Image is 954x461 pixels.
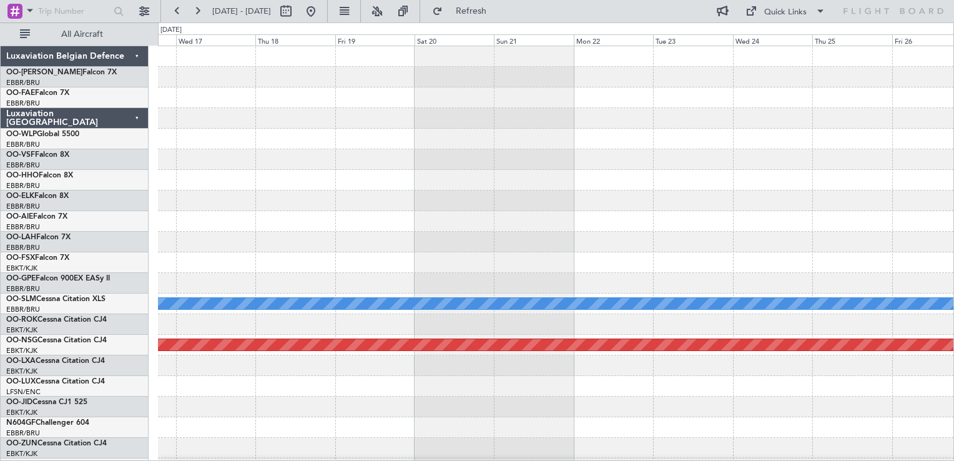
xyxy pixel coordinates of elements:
a: OO-[PERSON_NAME]Falcon 7X [6,69,117,76]
span: OO-HHO [6,172,39,179]
a: EBKT/KJK [6,408,37,417]
span: OO-GPE [6,275,36,282]
a: OO-NSGCessna Citation CJ4 [6,337,107,344]
a: EBBR/BRU [6,78,40,87]
a: EBBR/BRU [6,202,40,211]
span: OO-NSG [6,337,37,344]
a: OO-ROKCessna Citation CJ4 [6,316,107,324]
a: OO-LXACessna Citation CJ4 [6,357,105,365]
a: OO-HHOFalcon 8X [6,172,73,179]
span: OO-ZUN [6,440,37,447]
span: OO-VSF [6,151,35,159]
input: Trip Number [38,2,110,21]
button: All Aircraft [14,24,135,44]
a: EBBR/BRU [6,99,40,108]
a: OO-LAHFalcon 7X [6,234,71,241]
div: Quick Links [764,6,807,19]
span: OO-AIE [6,213,33,221]
div: Mon 22 [574,34,653,46]
span: OO-LUX [6,378,36,385]
div: Wed 17 [176,34,255,46]
span: All Aircraft [32,30,132,39]
button: Refresh [426,1,501,21]
div: Thu 25 [812,34,892,46]
div: Fri 19 [335,34,415,46]
span: N604GF [6,419,36,427]
a: OO-VSFFalcon 8X [6,151,69,159]
a: EBKT/KJK [6,449,37,459]
a: N604GFChallenger 604 [6,419,89,427]
a: EBBR/BRU [6,429,40,438]
span: [DATE] - [DATE] [212,6,271,17]
span: OO-LXA [6,357,36,365]
button: Quick Links [739,1,832,21]
a: OO-LUXCessna Citation CJ4 [6,378,105,385]
a: OO-ZUNCessna Citation CJ4 [6,440,107,447]
a: EBBR/BRU [6,243,40,252]
a: EBBR/BRU [6,222,40,232]
a: EBBR/BRU [6,305,40,314]
a: EBBR/BRU [6,161,40,170]
a: OO-SLMCessna Citation XLS [6,295,106,303]
a: EBKT/KJK [6,325,37,335]
div: Sun 21 [494,34,573,46]
span: OO-ELK [6,192,34,200]
span: OO-WLP [6,131,37,138]
a: EBBR/BRU [6,140,40,149]
a: OO-GPEFalcon 900EX EASy II [6,275,110,282]
a: OO-FSXFalcon 7X [6,254,69,262]
div: Tue 23 [653,34,732,46]
span: OO-ROK [6,316,37,324]
div: [DATE] [160,25,182,36]
a: EBKT/KJK [6,264,37,273]
span: OO-SLM [6,295,36,303]
span: Refresh [445,7,498,16]
a: OO-AIEFalcon 7X [6,213,67,221]
a: OO-FAEFalcon 7X [6,89,69,97]
a: OO-JIDCessna CJ1 525 [6,399,87,406]
a: EBBR/BRU [6,181,40,191]
a: OO-ELKFalcon 8X [6,192,69,200]
a: OO-WLPGlobal 5500 [6,131,79,138]
a: LFSN/ENC [6,387,41,397]
a: EBKT/KJK [6,367,37,376]
div: Wed 24 [733,34,812,46]
span: OO-FSX [6,254,35,262]
span: OO-LAH [6,234,36,241]
a: EBBR/BRU [6,284,40,294]
a: EBKT/KJK [6,346,37,355]
div: Sat 20 [415,34,494,46]
span: OO-FAE [6,89,35,97]
span: OO-JID [6,399,32,406]
div: Thu 18 [255,34,335,46]
span: OO-[PERSON_NAME] [6,69,82,76]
